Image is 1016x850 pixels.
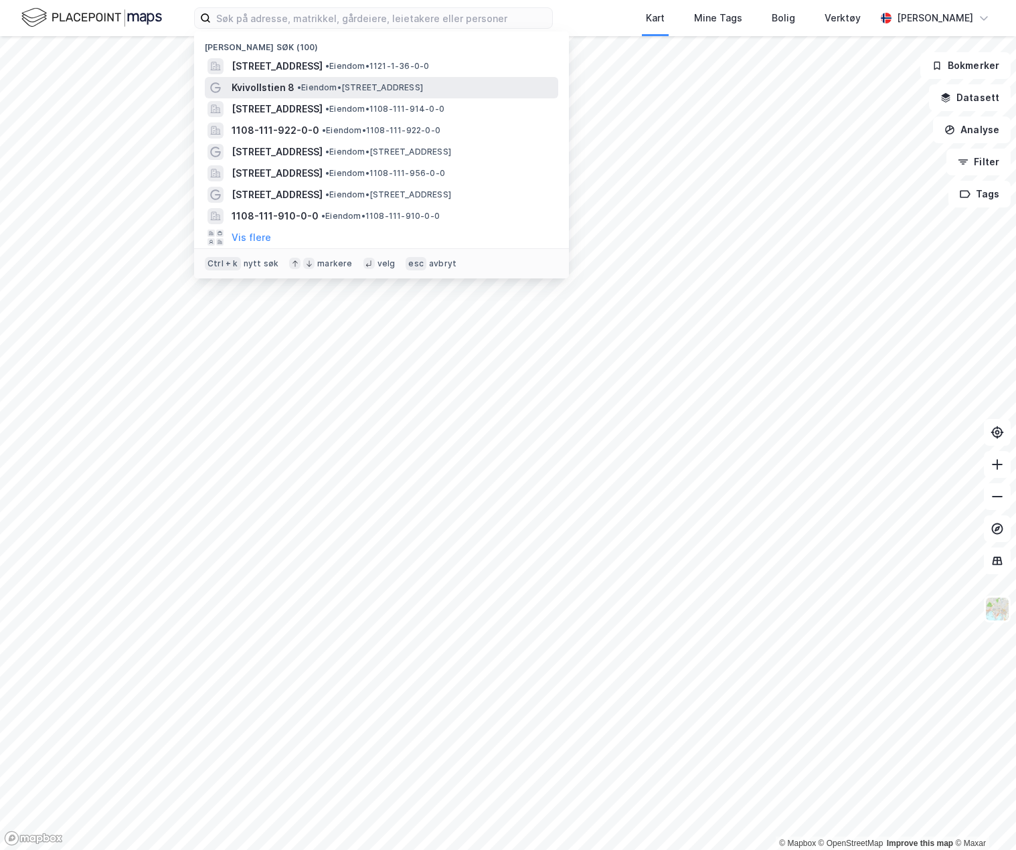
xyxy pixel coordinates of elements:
div: esc [406,257,426,270]
span: • [322,125,326,135]
button: Tags [948,181,1011,207]
button: Bokmerker [920,52,1011,79]
span: [STREET_ADDRESS] [232,101,323,117]
span: Eiendom • 1108-111-914-0-0 [325,104,444,114]
span: • [325,189,329,199]
div: Kontrollprogram for chat [949,786,1016,850]
span: • [325,61,329,71]
div: Mine Tags [694,10,742,26]
iframe: Chat Widget [949,786,1016,850]
span: Eiendom • 1108-111-910-0-0 [321,211,440,222]
span: Eiendom • [STREET_ADDRESS] [297,82,423,93]
div: [PERSON_NAME] [897,10,973,26]
div: velg [377,258,396,269]
span: Eiendom • [STREET_ADDRESS] [325,189,451,200]
a: Improve this map [887,839,953,848]
div: Verktøy [825,10,861,26]
span: Eiendom • 1121-1-36-0-0 [325,61,429,72]
span: Eiendom • 1108-111-922-0-0 [322,125,440,136]
div: avbryt [429,258,456,269]
img: logo.f888ab2527a4732fd821a326f86c7f29.svg [21,6,162,29]
span: • [325,147,329,157]
span: • [321,211,325,221]
span: • [297,82,301,92]
div: nytt søk [244,258,279,269]
span: [STREET_ADDRESS] [232,187,323,203]
a: Mapbox [779,839,816,848]
button: Datasett [929,84,1011,111]
span: [STREET_ADDRESS] [232,58,323,74]
div: Ctrl + k [205,257,241,270]
span: • [325,104,329,114]
input: Søk på adresse, matrikkel, gårdeiere, leietakere eller personer [211,8,552,28]
span: Kvivollstien 8 [232,80,294,96]
button: Vis flere [232,230,271,246]
img: Z [985,596,1010,622]
a: OpenStreetMap [819,839,883,848]
button: Analyse [933,116,1011,143]
span: • [325,168,329,178]
div: Kart [646,10,665,26]
span: [STREET_ADDRESS] [232,144,323,160]
div: [PERSON_NAME] søk (100) [194,31,569,56]
a: Mapbox homepage [4,831,63,846]
span: [STREET_ADDRESS] [232,165,323,181]
div: Bolig [772,10,795,26]
span: 1108-111-910-0-0 [232,208,319,224]
div: markere [317,258,352,269]
span: Eiendom • [STREET_ADDRESS] [325,147,451,157]
span: 1108-111-922-0-0 [232,122,319,139]
button: Filter [946,149,1011,175]
span: Eiendom • 1108-111-956-0-0 [325,168,445,179]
